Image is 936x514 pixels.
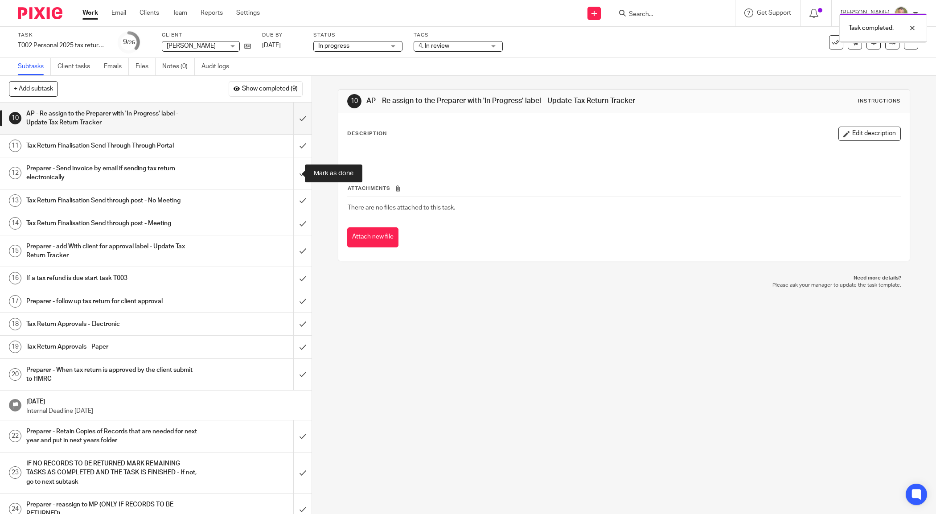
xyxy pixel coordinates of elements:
[82,8,98,17] a: Work
[419,43,449,49] span: 4. In review
[26,271,198,285] h1: If a tax refund is due start task T003
[201,8,223,17] a: Reports
[236,8,260,17] a: Settings
[26,425,198,448] h1: Preparer - Retain Copies of Records that are needed for next year and put in next years folder
[348,186,390,191] span: Attachments
[9,341,21,353] div: 19
[348,205,455,211] span: There are no files attached to this task.
[57,58,97,75] a: Client tasks
[26,340,198,354] h1: Tax Return Approvals - Paper
[9,318,21,330] div: 18
[26,295,198,308] h1: Preparer - follow up tax return for client approval
[140,8,159,17] a: Clients
[26,194,198,207] h1: Tax Return Finalisation Send through post - No Meeting
[26,162,198,185] h1: Preparer - Send invoice by email if sending tax return electronically
[242,86,298,93] span: Show completed (9)
[9,112,21,124] div: 10
[229,81,303,96] button: Show completed (9)
[9,167,21,179] div: 12
[26,107,198,130] h1: AP - Re assign to the Preparer with 'In Progress' label - Update Tax Return Tracker
[135,58,156,75] a: Files
[318,43,349,49] span: In progress
[9,217,21,230] div: 14
[18,7,62,19] img: Pixie
[201,58,236,75] a: Audit logs
[838,127,901,141] button: Edit description
[262,42,281,49] span: [DATE]
[26,240,198,263] h1: Preparer - add With client for approval label - Update Tax Return Tracker
[26,363,198,386] h1: Preparer - When tax return is approved by the client submit to HMRC
[18,58,51,75] a: Subtasks
[104,58,129,75] a: Emails
[9,466,21,479] div: 23
[26,139,198,152] h1: Tax Return Finalisation Send Through Through Portal
[347,130,387,137] p: Description
[366,96,643,106] h1: AP - Re assign to the Preparer with 'In Progress' label - Update Tax Return Tracker
[26,407,303,415] p: Internal Deadline [DATE]
[262,32,302,39] label: Due by
[347,94,361,108] div: 10
[123,37,135,47] div: 9
[162,32,251,39] label: Client
[9,272,21,284] div: 16
[9,81,58,96] button: + Add subtask
[26,217,198,230] h1: Tax Return Finalisation Send through post - Meeting
[172,8,187,17] a: Team
[9,194,21,207] div: 13
[9,368,21,381] div: 20
[162,58,195,75] a: Notes (0)
[9,430,21,442] div: 22
[9,245,21,257] div: 15
[167,43,216,49] span: [PERSON_NAME]
[9,140,21,152] div: 11
[111,8,126,17] a: Email
[347,227,398,247] button: Attach new file
[849,24,894,33] p: Task completed.
[26,457,198,489] h1: IF NO RECORDS TO BE RETURNED MARK REMAINING TASKS AS COMPLETED AND THE TASK IS FINISHED - If not,...
[894,6,908,21] img: High%20Res%20Andrew%20Price%20Accountants_Poppy%20Jakes%20photography-1109.jpg
[26,395,303,406] h1: [DATE]
[313,32,402,39] label: Status
[858,98,901,105] div: Instructions
[347,275,901,282] p: Need more details?
[18,41,107,50] div: T002 Personal 2025 tax return (non recurring)
[9,295,21,308] div: 17
[26,317,198,331] h1: Tax Return Approvals - Electronic
[18,32,107,39] label: Task
[127,40,135,45] small: /25
[347,282,901,289] p: Please ask your manager to update the task template.
[414,32,503,39] label: Tags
